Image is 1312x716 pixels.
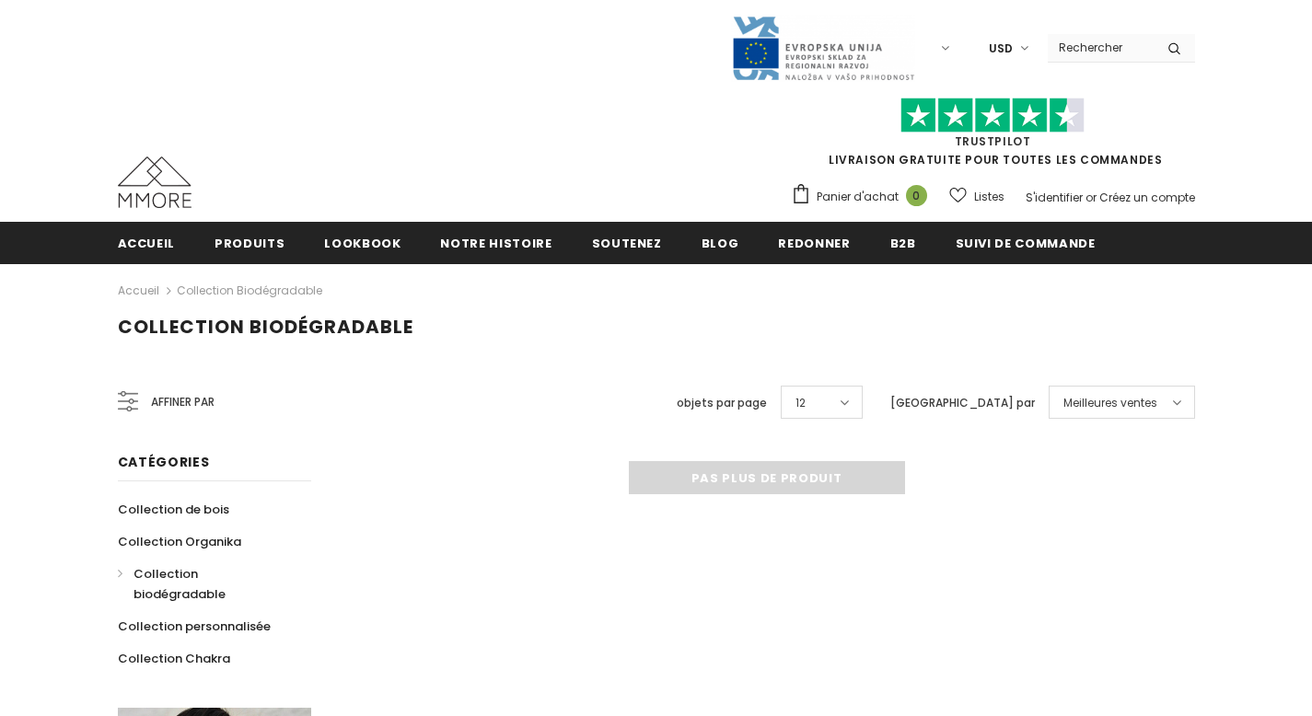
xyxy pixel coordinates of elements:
img: Javni Razpis [731,15,915,82]
span: Notre histoire [440,235,552,252]
span: Lookbook [324,235,401,252]
a: TrustPilot [955,133,1031,149]
span: 12 [795,394,806,412]
input: Search Site [1048,34,1154,61]
span: soutenez [592,235,662,252]
a: Accueil [118,280,159,302]
a: Accueil [118,222,176,263]
a: Redonner [778,222,850,263]
span: Collection personnalisée [118,618,271,635]
a: Listes [949,180,1004,213]
span: B2B [890,235,916,252]
a: Notre histoire [440,222,552,263]
a: Collection Organika [118,525,241,558]
span: Redonner [778,235,850,252]
span: Collection de bois [118,501,229,518]
span: Accueil [118,235,176,252]
label: objets par page [677,394,767,412]
img: Cas MMORE [118,156,192,208]
label: [GEOGRAPHIC_DATA] par [890,394,1035,412]
span: Meilleures ventes [1063,394,1157,412]
a: Lookbook [324,222,401,263]
a: Créez un compte [1099,190,1195,205]
span: Blog [702,235,739,252]
a: Collection biodégradable [177,283,322,298]
span: Collection Organika [118,533,241,550]
a: Collection de bois [118,493,229,525]
a: Collection personnalisée [118,610,271,642]
span: 0 [906,185,927,206]
span: Listes [974,188,1004,206]
span: Collection biodégradable [118,314,413,340]
a: soutenez [592,222,662,263]
span: or [1086,190,1097,205]
span: Affiner par [151,392,215,412]
a: Blog [702,222,739,263]
img: Faites confiance aux étoiles pilotes [900,98,1085,133]
a: Suivi de commande [956,222,1096,263]
a: Collection biodégradable [118,558,291,610]
span: LIVRAISON GRATUITE POUR TOUTES LES COMMANDES [791,106,1195,167]
a: S'identifier [1026,190,1083,205]
a: Panier d'achat 0 [791,183,936,211]
span: Panier d'achat [817,188,899,206]
span: Collection biodégradable [134,565,226,603]
a: Collection Chakra [118,642,230,675]
span: Collection Chakra [118,650,230,667]
span: Suivi de commande [956,235,1096,252]
span: Catégories [118,453,210,471]
span: Produits [215,235,284,252]
a: B2B [890,222,916,263]
a: Javni Razpis [731,40,915,55]
span: USD [989,40,1013,58]
a: Produits [215,222,284,263]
